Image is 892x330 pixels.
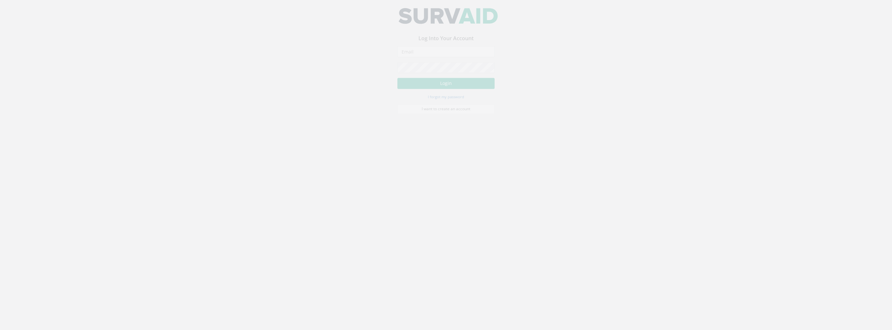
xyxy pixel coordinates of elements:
small: I forgot my password [428,100,464,104]
a: I want to create an account [397,109,495,119]
button: Login [397,83,495,94]
input: Email [397,51,495,62]
h3: Log Into Your Account [397,41,495,47]
a: I forgot my password [428,99,464,105]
